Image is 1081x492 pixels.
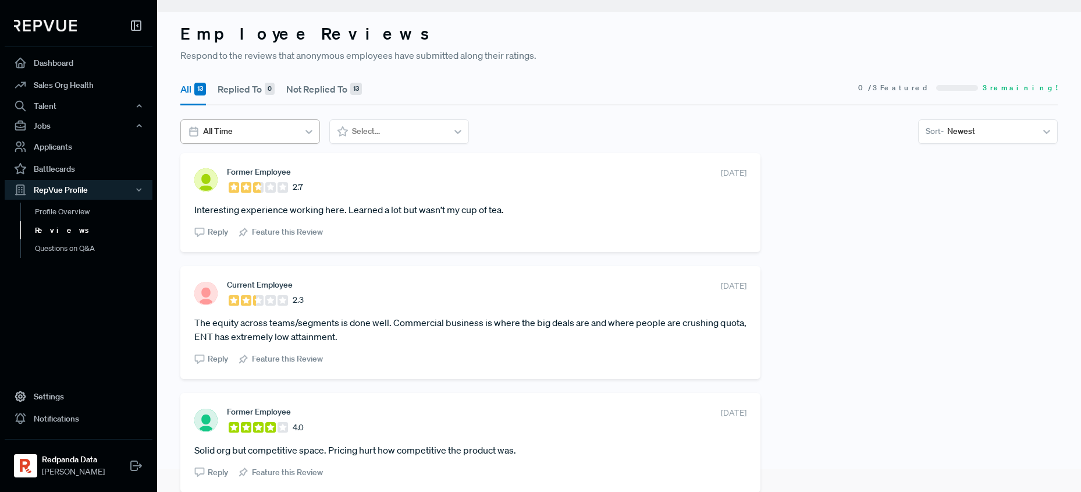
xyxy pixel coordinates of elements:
span: [DATE] [721,280,746,292]
button: Replied To 0 [218,73,275,105]
span: Current Employee [227,280,293,289]
img: Redpanda Data [16,456,35,475]
div: 13 [350,83,362,95]
span: 2.3 [293,294,304,306]
span: Sort - [926,125,944,137]
a: Reviews [20,221,168,240]
button: Talent [5,96,152,116]
a: Notifications [5,408,152,430]
a: Profile Overview [20,203,168,221]
a: Applicants [5,136,152,158]
article: Interesting experience working here. Learned a lot but wasn’t my cup of tea. [194,203,746,217]
span: 2.7 [293,181,303,193]
span: Reply [208,353,228,365]
button: Not Replied To 13 [286,73,362,105]
span: Former Employee [227,407,291,416]
article: Solid org but competitive space. Pricing hurt how competitive the product was. [194,443,746,457]
img: RepVue [14,20,77,31]
div: 13 [194,83,206,95]
span: 4.0 [293,422,304,434]
a: Sales Org Health [5,74,152,96]
a: Redpanda DataRedpanda Data[PERSON_NAME] [5,439,152,483]
span: Reply [208,466,228,479]
span: Reply [208,226,228,238]
a: Battlecards [5,158,152,180]
span: 3 remaining! [983,83,1058,93]
strong: Redpanda Data [42,454,105,466]
span: Former Employee [227,167,291,176]
span: [PERSON_NAME] [42,466,105,478]
div: 0 [265,83,275,95]
button: RepVue Profile [5,180,152,200]
span: Feature this Review [252,353,323,365]
span: [DATE] [721,167,746,179]
span: [DATE] [721,407,746,419]
a: Questions on Q&A [20,239,168,258]
a: Dashboard [5,52,152,74]
h3: Employee Reviews [180,24,1058,44]
button: All 13 [180,73,206,105]
span: Feature this Review [252,226,323,238]
p: Respond to the reviews that anonymous employees have submitted along their ratings. [180,48,1058,62]
article: The equity across teams/segments is done well. Commercial business is where the big deals are and... [194,316,746,344]
a: Settings [5,385,152,408]
span: Feature this Review [252,466,323,479]
button: Jobs [5,116,152,136]
span: 0 / 3 Featured [858,83,931,93]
